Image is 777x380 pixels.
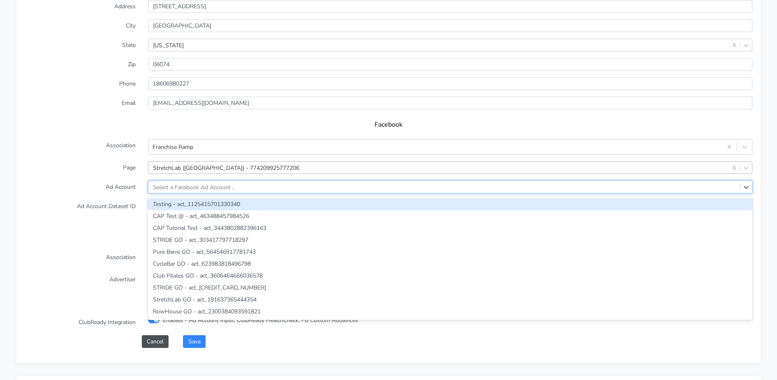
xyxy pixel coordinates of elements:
label: Ad Account Dataset ID [18,200,142,221]
label: City [18,19,142,32]
input: Enter the City .. [148,19,752,32]
h5: TikTok [33,233,744,241]
div: Pure Barre GO - act_193605385208997 [148,317,752,329]
div: StretchLab GO - act_191637365444354 [148,294,752,306]
div: Franchise Ramp [153,143,193,151]
label: Ad Account [18,181,142,193]
button: Cancel [142,335,169,348]
div: Select a Facebook Ad Account .. [153,183,235,191]
div: STRIDE GO - act_[CREDIT_CARD_NUMBER] [148,282,752,294]
label: Page [18,161,142,174]
div: STRIDE GO - act_303417797718297 [148,234,752,246]
h5: Settings [33,297,744,305]
input: Enter Email ... [148,97,752,109]
label: Zip [18,58,142,71]
label: Phone [18,77,142,90]
input: Enter phone ... [148,77,752,90]
label: Association [18,251,142,266]
button: Save [183,335,205,348]
div: CycleBar GO - act_623983818496798 [148,258,752,270]
input: Enter Zip .. [148,58,752,71]
div: CAP Tutorial Test - act_3443802882396163 [148,222,752,234]
h5: Facebook [33,121,744,129]
div: Testing - act_1125415701330340 [148,198,752,210]
div: CAP Test @ - act_463488457984526 [148,210,752,222]
div: StretchLab ([GEOGRAPHIC_DATA]) - 774209925777206 [153,163,299,172]
div: [US_STATE] [153,41,184,49]
label: State [18,39,142,51]
div: Club Pilates GO - act_3606464666036578 [148,270,752,282]
label: Association [18,139,142,155]
label: Email [18,97,142,109]
div: Pure Barre GO - act_564546917781743 [148,246,752,258]
div: RowHouse GO - act_2300384093591821 [148,306,752,317]
label: ClubReady Integration [18,316,142,329]
label: Advertiser [18,273,142,286]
